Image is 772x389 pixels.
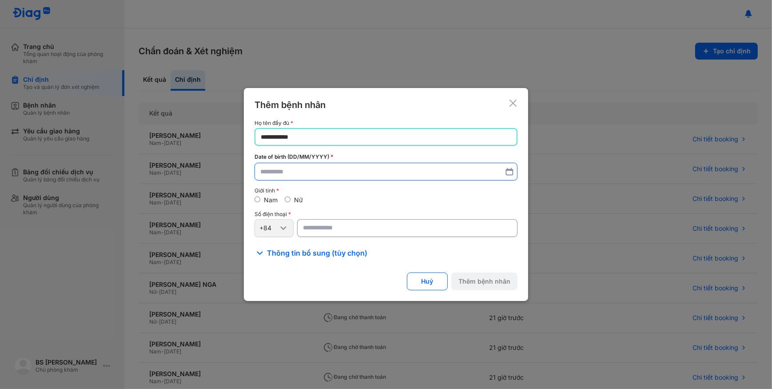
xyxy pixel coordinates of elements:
[451,273,517,290] button: Thêm bệnh nhân
[255,99,326,111] div: Thêm bệnh nhân
[255,120,517,126] div: Họ tên đầy đủ
[294,196,303,204] label: Nữ
[255,153,517,161] div: Date of birth (DD/MM/YYYY)
[255,188,517,194] div: Giới tính
[267,248,367,258] span: Thông tin bổ sung (tùy chọn)
[407,273,448,290] button: Huỷ
[264,196,278,204] label: Nam
[259,224,278,232] div: +84
[255,211,517,217] div: Số điện thoại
